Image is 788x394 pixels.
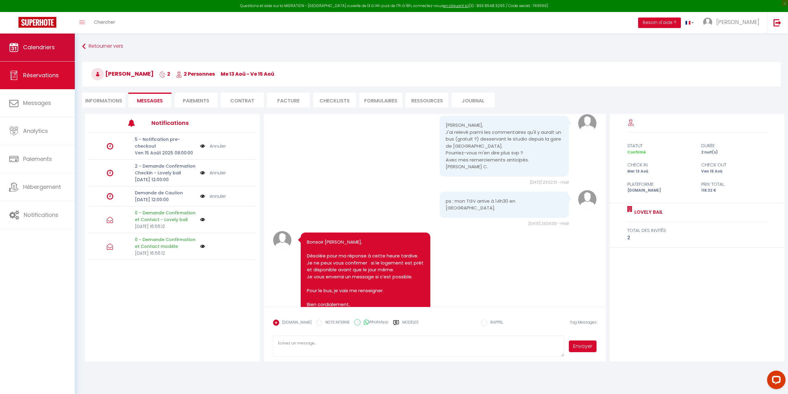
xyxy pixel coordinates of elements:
[762,368,788,394] iframe: LiveChat chat widget
[627,149,646,155] span: Confirmé
[405,93,448,108] li: Ressources
[82,93,125,108] li: Informations
[697,142,771,149] div: durée
[200,193,205,200] img: NO IMAGE
[578,190,597,209] img: avatar.png
[18,17,56,28] img: Super Booking
[23,99,51,107] span: Messages
[569,340,596,352] button: Envoyer
[446,122,563,170] pre: [PERSON_NAME], J'ai relevé parmi les commentaires qu'il y aurait un bus (gratuit ?) desservant le...
[200,169,205,176] img: NO IMAGE
[313,93,356,108] li: CHECKLISTS
[135,196,196,203] p: [DATE] 12:00:00
[23,127,48,135] span: Analytics
[703,18,712,27] img: ...
[135,149,196,156] p: Ven 15 Août 2025 08:00:00
[273,231,291,249] img: avatar.png
[176,70,215,78] span: 2 Personnes
[487,320,503,326] label: RAPPEL
[446,198,563,212] pre: ps : mon TGV arrive à 14h30 en [GEOGRAPHIC_DATA].
[210,169,226,176] a: Annuler
[135,236,196,250] p: 0 - Demande Confirmation et Contact modèle
[175,93,218,108] li: Paiements
[698,12,767,34] a: ... [PERSON_NAME]
[627,227,767,234] div: total des invités
[627,234,767,241] div: 2
[94,19,115,25] span: Chercher
[623,142,697,149] div: statut
[452,93,495,108] li: Journal
[623,181,697,188] div: Plateforme
[632,209,663,216] a: Lovely Bail
[200,217,205,222] img: NO IMAGE
[697,181,771,188] div: Prix total
[221,93,264,108] li: Contrat
[697,149,771,155] div: 2 nuit(s)
[135,176,196,183] p: [DATE] 12:00:00
[307,239,424,315] pre: Bonsoir [PERSON_NAME], Désolée pour ma réponse à cette heure tardive. Je ne peux vous confirmer s...
[638,18,681,28] button: Besoin d'aide ?
[91,70,154,78] span: [PERSON_NAME]
[89,12,120,34] a: Chercher
[200,143,205,149] img: NO IMAGE
[623,188,697,193] div: [DOMAIN_NAME]
[578,114,597,133] img: avatar.png
[135,189,196,196] p: Demande de Caution
[23,43,55,51] span: Calendriers
[23,71,59,79] span: Réservations
[530,180,569,185] span: [DATE] 23:02:21 - mail
[135,163,196,176] p: 2 - Demande Confirmation Checkin - Lovely bail
[210,143,226,149] a: Annuler
[443,3,469,8] a: en cliquant ici
[322,320,350,326] label: NOTE INTERNE
[529,221,569,226] span: [DATE] 23:04:05 - mail
[135,250,196,257] p: [DATE] 16:56:12
[697,188,771,193] div: 118.32 €
[135,136,196,149] p: 5 - Notification pre-checkout
[82,41,781,52] a: Retourner vers
[135,223,196,230] p: [DATE] 16:56:12
[697,169,771,174] div: Ven 15 Aoû
[24,211,58,219] span: Notifications
[359,93,402,108] li: FORMULAIRES
[623,161,697,169] div: check in
[200,244,205,249] img: NO IMAGE
[23,155,52,163] span: Paiements
[570,320,597,325] span: Tag Messages
[267,93,310,108] li: Facture
[159,70,170,78] span: 2
[23,183,61,191] span: Hébergement
[135,209,196,223] p: 0 - Demande Confirmation et Contact - Lovely bail
[774,19,781,26] img: logout
[221,70,274,78] span: me 13 Aoû - ve 15 Aoû
[137,97,163,104] span: Messages
[151,116,221,130] h3: Notifications
[716,18,759,26] span: [PERSON_NAME]
[360,319,388,326] label: WhatsApp
[210,193,226,200] a: Annuler
[402,320,419,330] label: Modèles
[279,320,312,326] label: [DOMAIN_NAME]
[697,161,771,169] div: check out
[623,169,697,174] div: Mer 13 Aoû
